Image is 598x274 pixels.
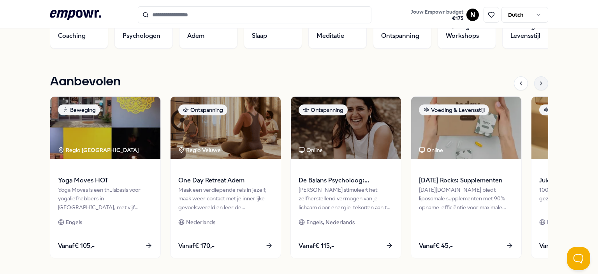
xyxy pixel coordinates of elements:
input: Search for products, categories or subcategories [138,6,371,23]
div: Beweging [58,104,100,115]
div: [DATE][DOMAIN_NAME] biedt liposomale supplementen met 90% opname-efficiëntie voor maximale gezond... [419,186,514,212]
a: package imageVoeding & LevensstijlOnline[DATE] Rocks: Supplementen[DATE][DOMAIN_NAME] biedt lipos... [411,96,522,258]
a: package imageBewegingRegio [GEOGRAPHIC_DATA] Yoga Moves HOTYoga Moves is een thuisbasis voor yoga... [50,96,161,258]
span: Vanaf € 155,- [539,241,575,251]
span: Psychologen [123,31,160,41]
div: Regio [GEOGRAPHIC_DATA] [58,146,140,154]
img: package image [171,97,281,159]
span: Yoga Moves HOT [58,175,153,186]
span: De Balans Psycholoog: [PERSON_NAME] [299,175,393,186]
iframe: Help Scout Beacon - Open [567,247,590,270]
button: N [466,9,479,21]
a: Jouw Empowr budget€175 [408,7,466,23]
a: package imageOntspanningRegio Veluwe One Day Retreat AdemMaak een verdiepende reis in jezelf, maa... [170,96,281,258]
span: Coaching [58,31,86,41]
span: Slaap [252,31,267,41]
span: Engels, Nederlands [306,218,355,226]
span: Vanaf € 45,- [419,241,453,251]
span: One Day Retreat Adem [178,175,273,186]
div: Yoga Moves is een thuisbasis voor yogaliefhebbers in [GEOGRAPHIC_DATA], met vijf studio’s verspre... [58,186,153,212]
span: Ontspanning [381,31,419,41]
span: Vanaf € 105,- [58,241,95,251]
img: package image [291,97,401,159]
span: Adem [187,31,204,41]
div: Online [419,146,443,154]
div: Regio Veluwe [178,146,222,154]
div: Maak een verdiepende reis in jezelf, maak weer contact met je innerlijke gevoelswereld en leer de... [178,186,273,212]
div: Voeding & Levensstijl [419,104,489,115]
span: Vanaf € 170,- [178,241,215,251]
span: Engels, Nederlands [547,218,595,226]
span: Nederlands [186,218,215,226]
span: Training & Workshops [446,22,488,41]
div: Online [299,146,323,154]
button: Jouw Empowr budget€175 [409,7,465,23]
div: Ontspanning [178,104,227,115]
span: Mindfulness & Meditatie [317,22,359,41]
span: Jouw Empowr budget [411,9,463,15]
a: package imageOntspanningOnlineDe Balans Psycholoog: [PERSON_NAME][PERSON_NAME] stimuleert het zel... [290,96,401,258]
span: € 175 [411,15,463,21]
span: Vanaf € 115,- [299,241,334,251]
span: Voeding & Levensstijl [510,22,552,41]
div: [PERSON_NAME] stimuleert het zelfherstellend vermogen van je lichaam door energie-tekorten aan te... [299,186,393,212]
h1: Aanbevolen [50,72,121,92]
img: package image [411,97,521,159]
img: package image [50,97,160,159]
div: Ontspanning [299,104,348,115]
span: Engels [66,218,82,226]
span: [DATE] Rocks: Supplementen [419,175,514,186]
